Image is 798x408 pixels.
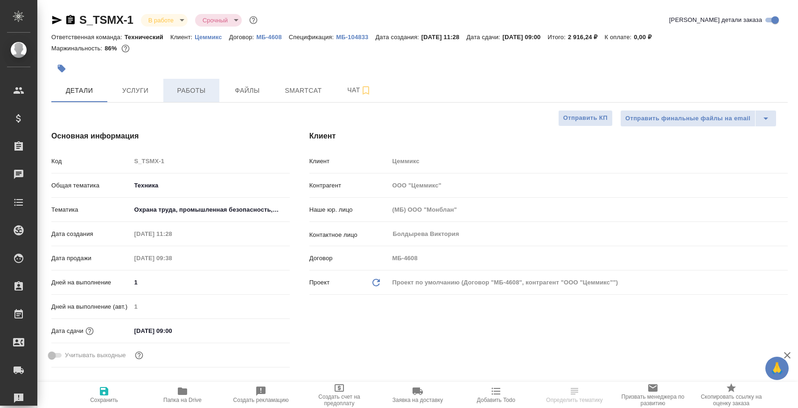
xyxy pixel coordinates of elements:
button: 332.30 RUB; [119,42,132,55]
span: Чат [337,84,382,96]
p: Клиент: [170,34,195,41]
p: Дата создания [51,229,131,239]
h4: Клиент [309,131,788,142]
button: Выбери, если сб и вс нужно считать рабочими днями для выполнения заказа. [133,349,145,361]
a: МБ-104833 [336,33,375,41]
div: В работе [195,14,242,27]
p: Дней на выполнение [51,278,131,287]
h4: Основная информация [51,131,272,142]
a: МБ-4608 [256,33,288,41]
button: Создать рекламацию [222,382,300,408]
span: Сохранить [90,397,118,403]
span: Заявка на доставку [392,397,443,403]
button: Доп статусы указывают на важность/срочность заказа [247,14,259,26]
div: Техника [131,178,290,194]
span: Детали [57,85,102,97]
span: Услуги [113,85,158,97]
p: 86% [105,45,119,52]
p: Маржинальность: [51,45,105,52]
a: Цеммикс [195,33,229,41]
p: Дней на выполнение (авт.) [51,302,131,311]
button: Срочный [200,16,231,24]
p: Договор [309,254,389,263]
span: Отправить финальные файлы на email [625,113,750,124]
p: Дата создания: [375,34,421,41]
span: Файлы [225,85,270,97]
span: Работы [169,85,214,97]
span: Smartcat [281,85,326,97]
input: Пустое поле [389,251,788,265]
button: Сохранить [65,382,143,408]
p: МБ-4608 [256,34,288,41]
span: Определить тематику [546,397,602,403]
p: Тематика [51,205,131,214]
input: Пустое поле [389,179,788,192]
p: Код [51,157,131,166]
span: Скопировать ссылку на оценку заказа [698,394,765,407]
p: Дата сдачи [51,326,84,336]
p: Контактное лицо [309,230,389,240]
span: Учитывать выходные [65,351,126,360]
input: Пустое поле [131,251,212,265]
p: Договор: [229,34,257,41]
span: Создать счет на предоплату [306,394,373,407]
button: 🙏 [765,357,789,380]
span: 🙏 [769,359,785,378]
button: Скопировать ссылку для ЯМессенджера [51,14,63,26]
button: Отправить КП [558,110,613,126]
p: Клиент [309,157,389,166]
p: Спецификация: [289,34,336,41]
div: Охрана труда, промышленная безопасность, экология и стандартизация [131,202,290,218]
div: В работе [141,14,188,27]
p: [DATE] 09:00 [503,34,548,41]
p: К оплате: [605,34,634,41]
p: 2 916,24 ₽ [568,34,605,41]
span: Призвать менеджера по развитию [619,394,686,407]
p: Проект [309,278,330,287]
p: Контрагент [309,181,389,190]
div: split button [620,110,777,127]
p: Дата продажи [51,254,131,263]
p: Итого: [547,34,567,41]
p: Наше юр. лицо [309,205,389,214]
span: Добавить Todo [477,397,515,403]
p: Дата сдачи: [466,34,502,41]
button: Папка на Drive [143,382,222,408]
input: Пустое поле [131,300,290,313]
span: Отправить КП [563,113,608,124]
input: ✎ Введи что-нибудь [131,324,212,338]
button: Скопировать ссылку на оценку заказа [692,382,770,408]
svg: Подписаться [360,85,371,96]
button: В работе [146,16,176,24]
span: Папка на Drive [163,397,202,403]
span: Создать рекламацию [233,397,289,403]
button: Заявка на доставку [378,382,457,408]
p: Цеммикс [195,34,229,41]
button: Добавить Todo [457,382,535,408]
button: Призвать менеджера по развитию [614,382,692,408]
button: Отправить финальные файлы на email [620,110,756,127]
p: 0,00 ₽ [634,34,658,41]
p: [DATE] 11:28 [421,34,467,41]
button: Определить тематику [535,382,614,408]
button: Создать счет на предоплату [300,382,378,408]
p: Технический [125,34,170,41]
span: [PERSON_NAME] детали заказа [669,15,762,25]
input: Пустое поле [389,154,788,168]
input: Пустое поле [131,227,212,241]
button: Скопировать ссылку [65,14,76,26]
input: Пустое поле [389,203,788,216]
input: ✎ Введи что-нибудь [131,276,290,289]
a: S_TSMX-1 [79,14,133,26]
input: Пустое поле [131,154,290,168]
p: МБ-104833 [336,34,375,41]
button: Добавить тэг [51,58,72,79]
button: Если добавить услуги и заполнить их объемом, то дата рассчитается автоматически [84,325,96,337]
p: Общая тематика [51,181,131,190]
div: Проект по умолчанию (Договор "МБ-4608", контрагент "ООО "Цеммикс"") [389,275,788,290]
p: Ответственная команда: [51,34,125,41]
